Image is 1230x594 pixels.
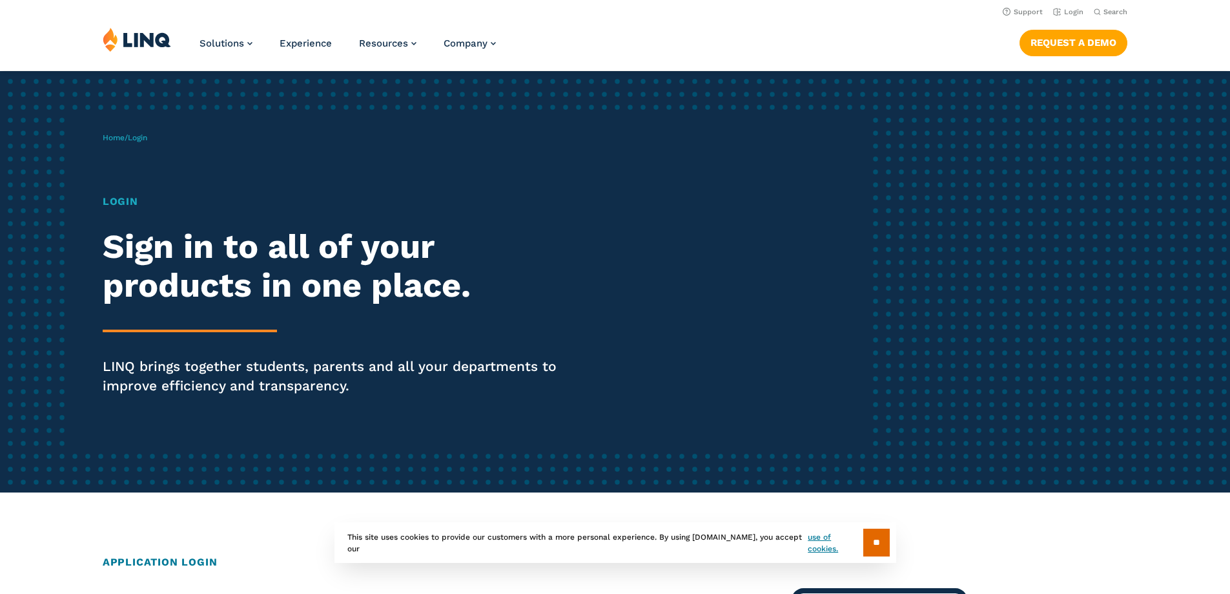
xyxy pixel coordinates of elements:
span: Resources [359,37,408,49]
span: Company [444,37,487,49]
a: Company [444,37,496,49]
span: Search [1103,8,1127,16]
img: LINQ | K‑12 Software [103,27,171,52]
a: Support [1003,8,1043,16]
span: Solutions [200,37,244,49]
a: Resources [359,37,416,49]
nav: Primary Navigation [200,27,496,70]
p: LINQ brings together students, parents and all your departments to improve efficiency and transpa... [103,357,577,396]
h2: Sign in to all of your products in one place. [103,228,577,305]
button: Open Search Bar [1094,7,1127,17]
a: Solutions [200,37,252,49]
a: Login [1053,8,1083,16]
span: / [103,133,147,142]
a: Home [103,133,125,142]
div: This site uses cookies to provide our customers with a more personal experience. By using [DOMAIN... [334,522,896,563]
nav: Button Navigation [1020,27,1127,56]
a: use of cookies. [808,531,863,555]
span: Login [128,133,147,142]
a: Experience [280,37,332,49]
a: Request a Demo [1020,30,1127,56]
h1: Login [103,194,577,209]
